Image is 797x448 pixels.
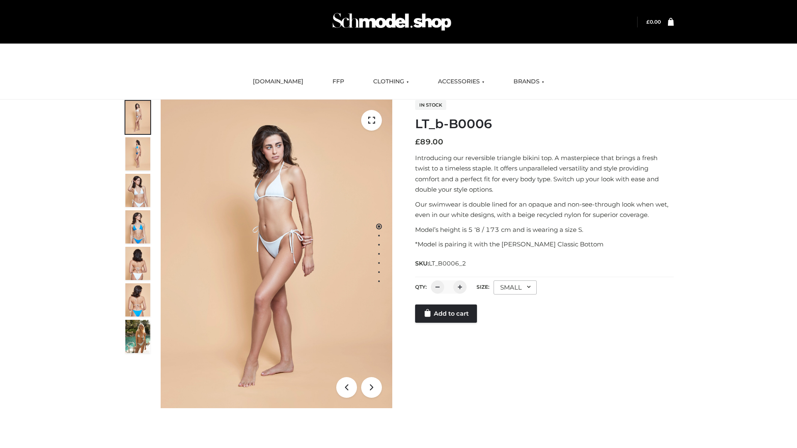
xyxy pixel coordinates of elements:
[415,137,443,146] bdi: 89.00
[125,137,150,170] img: ArielClassicBikiniTop_CloudNine_AzureSky_OW114ECO_2-scaled.jpg
[125,174,150,207] img: ArielClassicBikiniTop_CloudNine_AzureSky_OW114ECO_3-scaled.jpg
[367,73,415,91] a: CLOTHING
[125,210,150,243] img: ArielClassicBikiniTop_CloudNine_AzureSky_OW114ECO_4-scaled.jpg
[125,283,150,317] img: ArielClassicBikiniTop_CloudNine_AzureSky_OW114ECO_8-scaled.jpg
[646,19,650,25] span: £
[330,5,454,38] img: Schmodel Admin 964
[415,304,477,323] a: Add to cart
[646,19,661,25] a: £0.00
[415,153,674,195] p: Introducing our reversible triangle bikini top. A masterpiece that brings a fresh twist to a time...
[125,320,150,353] img: Arieltop_CloudNine_AzureSky2.jpg
[415,100,446,110] span: In stock
[415,199,674,220] p: Our swimwear is double lined for an opaque and non-see-through look when wet, even in our white d...
[415,224,674,235] p: Model’s height is 5 ‘8 / 173 cm and is wearing a size S.
[125,101,150,134] img: ArielClassicBikiniTop_CloudNine_AzureSky_OW114ECO_1-scaled.jpg
[477,284,489,290] label: Size:
[125,247,150,280] img: ArielClassicBikiniTop_CloudNine_AzureSky_OW114ECO_7-scaled.jpg
[247,73,310,91] a: [DOMAIN_NAME]
[161,100,392,408] img: LT_b-B0006
[507,73,550,91] a: BRANDS
[432,73,491,91] a: ACCESSORIES
[494,280,537,295] div: SMALL
[646,19,661,25] bdi: 0.00
[415,239,674,250] p: *Model is pairing it with the [PERSON_NAME] Classic Bottom
[429,260,466,267] span: LT_B0006_2
[415,284,427,290] label: QTY:
[415,258,467,268] span: SKU:
[415,117,674,131] h1: LT_b-B0006
[326,73,350,91] a: FFP
[415,137,420,146] span: £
